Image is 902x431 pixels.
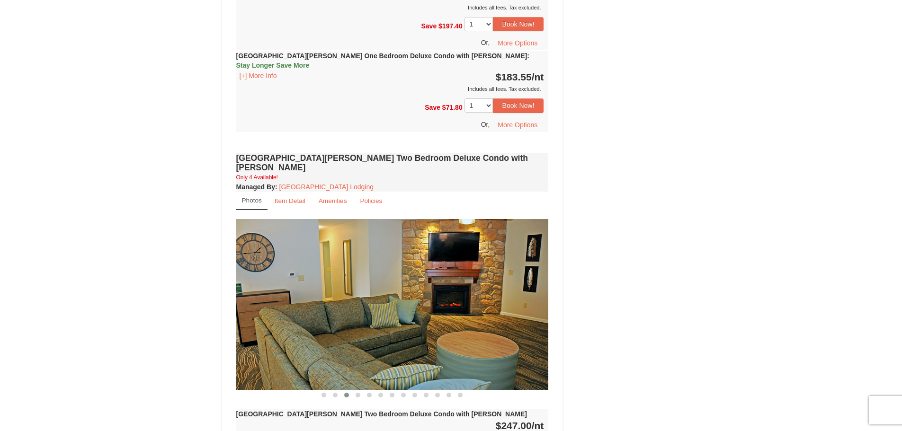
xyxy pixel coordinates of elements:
span: /nt [532,420,544,431]
span: Or, [481,39,490,46]
span: $71.80 [442,104,463,111]
span: /nt [532,71,544,82]
img: 18876286-139-bfe9f994.jpg [236,219,549,390]
small: Item Detail [275,197,305,204]
span: Save [425,104,440,111]
span: Stay Longer Save More [236,62,310,69]
a: [GEOGRAPHIC_DATA] Lodging [279,183,374,191]
span: : [527,52,529,60]
div: Includes all fees. Tax excluded. [236,84,544,94]
a: Item Detail [268,192,312,210]
span: $183.55 [496,71,532,82]
strong: $247.00 [496,420,544,431]
button: More Options [491,36,544,50]
small: Policies [360,197,382,204]
strong: : [236,183,277,191]
span: $197.40 [438,22,463,30]
small: Only 4 Available! [236,174,278,181]
span: Managed By [236,183,275,191]
a: Policies [354,192,388,210]
small: Photos [242,197,262,204]
a: Amenities [313,192,353,210]
span: Save [421,22,437,30]
button: Book Now! [493,17,544,31]
button: Book Now! [493,98,544,113]
strong: [GEOGRAPHIC_DATA][PERSON_NAME] Two Bedroom Deluxe Condo with [PERSON_NAME] [236,410,527,418]
span: Or, [481,120,490,128]
small: Amenities [319,197,347,204]
button: [+] More Info [236,70,280,81]
h4: [GEOGRAPHIC_DATA][PERSON_NAME] Two Bedroom Deluxe Condo with [PERSON_NAME] [236,153,549,172]
a: Photos [236,192,268,210]
button: More Options [491,118,544,132]
div: Includes all fees. Tax excluded. [236,3,544,12]
strong: [GEOGRAPHIC_DATA][PERSON_NAME] One Bedroom Deluxe Condo with [PERSON_NAME] [236,52,529,69]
